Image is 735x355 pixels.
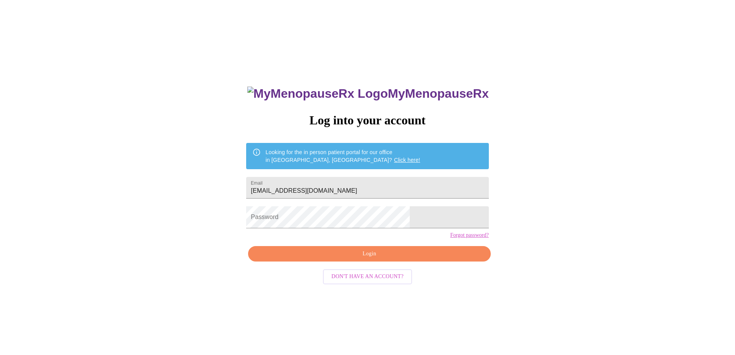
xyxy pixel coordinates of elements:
[246,113,488,127] h3: Log into your account
[247,87,388,101] img: MyMenopauseRx Logo
[450,232,489,238] a: Forgot password?
[323,269,412,284] button: Don't have an account?
[247,87,489,101] h3: MyMenopauseRx
[248,246,490,262] button: Login
[394,157,420,163] a: Click here!
[331,272,404,282] span: Don't have an account?
[321,273,414,279] a: Don't have an account?
[257,249,482,259] span: Login
[265,145,420,167] div: Looking for the in person patient portal for our office in [GEOGRAPHIC_DATA], [GEOGRAPHIC_DATA]?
